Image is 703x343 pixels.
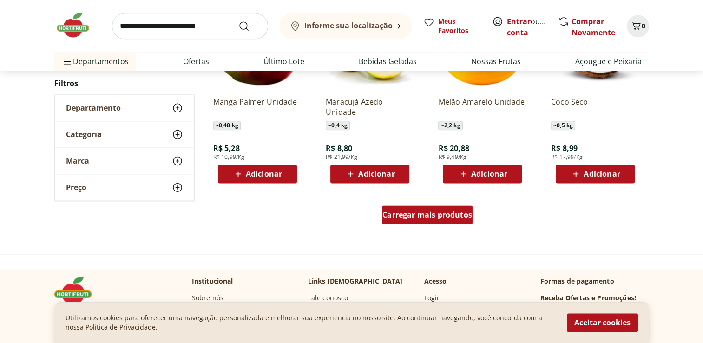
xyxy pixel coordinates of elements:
[575,56,642,67] a: Açougue e Peixaria
[438,153,466,161] span: R$ 9,49/Kg
[54,277,101,304] img: Hortifruti
[55,148,194,174] button: Marca
[213,121,241,130] span: ~ 0,48 kg
[192,277,233,286] p: Institucional
[540,293,636,303] h3: Receba Ofertas e Promoções!
[326,97,414,117] a: Maracujá Azedo Unidade
[584,170,620,178] span: Adicionar
[359,56,417,67] a: Bebidas Geladas
[66,130,102,139] span: Categoria
[438,17,481,35] span: Meus Favoritos
[567,313,638,332] button: Aceitar cookies
[279,13,412,39] button: Informe sua localização
[112,13,268,39] input: search
[55,122,194,148] button: Categoria
[55,175,194,201] button: Preço
[551,153,583,161] span: R$ 17,99/Kg
[66,313,556,332] p: Utilizamos cookies para oferecer uma navegação personalizada e melhorar sua experiencia no nosso ...
[308,293,348,303] a: Fale conosco
[382,211,472,218] span: Carregar mais produtos
[330,165,409,183] button: Adicionar
[507,16,548,38] span: ou
[55,95,194,121] button: Departamento
[66,183,86,192] span: Preço
[183,56,209,67] a: Ofertas
[423,17,481,35] a: Meus Favoritos
[308,277,403,286] p: Links [DEMOGRAPHIC_DATA]
[507,16,531,26] a: Entrar
[358,170,394,178] span: Adicionar
[438,97,526,117] a: Melão Amarelo Unidade
[326,153,357,161] span: R$ 21,99/Kg
[326,143,352,153] span: R$ 8,80
[551,121,575,130] span: ~ 0,5 kg
[424,293,441,303] a: Login
[424,277,447,286] p: Acesso
[627,15,649,37] button: Carrinho
[540,277,649,286] p: Formas de pagamento
[54,11,101,39] img: Hortifruti
[556,165,635,183] button: Adicionar
[572,16,615,38] a: Comprar Novamente
[642,21,645,30] span: 0
[213,143,240,153] span: R$ 5,28
[304,20,393,31] b: Informe sua localização
[66,157,89,166] span: Marca
[246,170,282,178] span: Adicionar
[62,50,73,73] button: Menu
[192,293,223,303] a: Sobre nós
[471,170,507,178] span: Adicionar
[326,121,350,130] span: ~ 0,4 kg
[54,74,195,93] h2: Filtros
[263,56,304,67] a: Último Lote
[471,56,521,67] a: Nossas Frutas
[382,205,473,228] a: Carregar mais produtos
[213,97,302,117] a: Manga Palmer Unidade
[551,97,639,117] a: Coco Seco
[66,104,121,113] span: Departamento
[551,143,578,153] span: R$ 8,99
[438,143,469,153] span: R$ 20,88
[238,20,261,32] button: Submit Search
[213,153,245,161] span: R$ 10,99/Kg
[443,165,522,183] button: Adicionar
[438,121,462,130] span: ~ 2,2 kg
[218,165,297,183] button: Adicionar
[507,16,558,38] a: Criar conta
[62,50,129,73] span: Departamentos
